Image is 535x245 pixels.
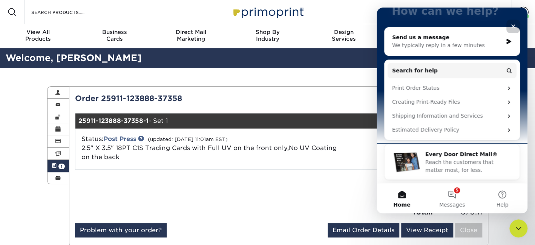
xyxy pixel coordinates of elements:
[48,160,69,172] a: 1
[120,194,132,200] span: Help
[8,20,143,48] div: Send us a messageWe typically reply in a few minutes
[509,219,527,237] iframe: Intercom live chat
[17,194,34,200] span: Home
[11,101,140,115] div: Shipping Information and Services
[63,194,89,200] span: Messages
[130,12,143,26] div: Close
[11,55,140,70] button: Search for help
[148,136,228,142] small: (updated: [DATE] 11:01am EST)
[31,8,104,17] input: SEARCH PRODUCTS.....
[153,29,229,35] span: Direct Mail
[77,29,153,35] span: Business
[78,117,149,124] strong: 25911-123888-37358-1
[15,90,126,98] div: Creating Print-Ready Files
[412,208,433,216] strong: Total:
[11,73,140,87] div: Print Order Status
[75,113,414,129] div: - Set 1
[15,26,126,34] div: Send us a message
[76,135,346,162] div: Status:
[15,104,126,112] div: Shipping Information and Services
[11,87,140,101] div: Creating Print-Ready Files
[77,29,153,42] div: Cards
[15,77,126,84] div: Print Order Status
[75,223,167,237] a: Problem with your order?
[306,29,382,35] span: Design
[8,137,143,173] div: Every Door Direct Mail®Reach the customers that matter most, for less.
[58,164,65,169] span: 1
[77,24,153,48] a: BusinessCards
[101,176,151,206] button: Help
[328,223,399,237] a: Email Order Details
[306,24,382,48] a: DesignServices
[377,8,527,213] iframe: Intercom live chat
[49,152,117,165] span: Reach the customers that matter most, for less.
[104,135,136,142] a: Post Press
[69,93,279,104] div: Order 25911-123888-37358
[50,176,100,206] button: Messages
[229,29,306,42] div: Industry
[15,59,61,67] span: Search for help
[11,115,140,129] div: Estimated Delivery Policy
[306,29,382,42] div: Services
[153,24,229,48] a: Direct MailMarketing
[49,143,135,151] div: Every Door Direct Mail®
[401,223,453,237] a: View Receipt
[15,118,126,126] div: Estimated Delivery Policy
[15,34,126,42] div: We typically reply in a few minutes
[455,223,482,237] a: Close
[229,29,306,35] span: Shop By
[230,4,305,20] img: Primoprint
[153,29,229,42] div: Marketing
[229,24,306,48] a: Shop ByIndustry
[81,144,337,161] a: 2.5" X 3.5" 18PT C1S Trading Cards with Full UV on the front only,No UV Coating on the back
